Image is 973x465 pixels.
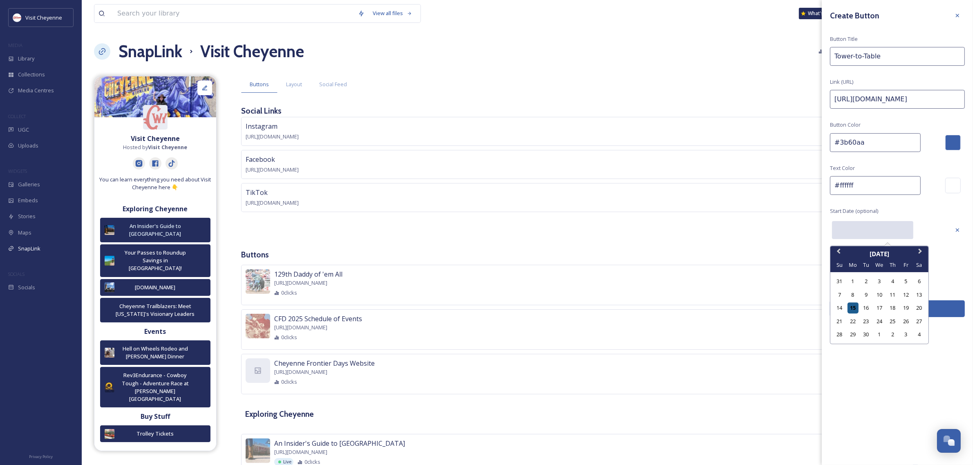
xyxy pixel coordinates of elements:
a: Privacy Policy [29,451,53,461]
button: Previous Month [831,247,844,260]
span: MEDIA [8,42,22,48]
div: Trolley Tickets [119,430,192,438]
div: Choose Friday, October 3rd, 2025 [900,329,911,340]
div: Choose Monday, September 8th, 2025 [848,289,859,300]
div: Choose Tuesday, September 16th, 2025 [861,302,872,313]
span: Hosted by [123,143,188,151]
div: Choose Thursday, October 2nd, 2025 [887,329,898,340]
h3: Create Button [830,10,879,22]
span: [URL][DOMAIN_NAME] [274,279,327,287]
img: f6fa6c66-a6e4-4aa1-b3f8-58b64b617114.jpg [105,256,114,266]
div: Choose Sunday, September 28th, 2025 [834,329,845,340]
span: Library [18,55,34,63]
h3: Buttons [241,249,961,261]
span: COLLECT [8,113,26,119]
button: Open Chat [937,429,961,453]
div: Choose Thursday, September 25th, 2025 [887,316,898,327]
div: Sa [914,260,925,271]
strong: Visit Cheyenne [131,134,180,143]
div: Choose Wednesday, October 1st, 2025 [874,329,885,340]
div: Choose Sunday, September 14th, 2025 [834,302,845,313]
strong: Events [145,327,166,336]
span: Stories [18,212,36,220]
div: Your Passes to Roundup Savings in [GEOGRAPHIC_DATA]! [119,249,192,273]
strong: Exploring Cheyenne [123,204,188,213]
button: Rev3Endurance - Cowboy Tough - Adventure Race at [PERSON_NAME][GEOGRAPHIC_DATA] [100,367,210,407]
div: Th [887,260,898,271]
span: [URL][DOMAIN_NAME] [246,133,299,140]
div: Choose Friday, September 26th, 2025 [900,316,911,327]
img: e5606713-9eca-4a06-bb9b-5ef0b70e61f1.jpg [105,382,114,392]
div: Choose Wednesday, September 10th, 2025 [874,289,885,300]
div: Choose Sunday, September 7th, 2025 [834,289,845,300]
a: Analytics [814,43,858,59]
div: Choose Sunday, September 21st, 2025 [834,316,845,327]
img: 1b110e09-41b5-43f1-b704-9de28150b1f7.jpg [94,76,216,117]
div: Tu [861,260,872,271]
div: Rev3Endurance - Cowboy Tough - Adventure Race at [PERSON_NAME][GEOGRAPHIC_DATA] [119,371,192,403]
span: [URL][DOMAIN_NAME] [274,368,327,376]
span: Collections [18,71,45,78]
div: Choose Thursday, September 4th, 2025 [887,276,898,287]
h1: SnapLink [119,39,182,64]
span: 0 clicks [281,289,297,297]
span: Start Date (optional) [830,207,878,215]
span: 0 clicks [281,378,297,386]
span: [URL][DOMAIN_NAME] [246,166,299,173]
a: What's New [799,8,840,19]
span: [URL][DOMAIN_NAME] [274,448,327,456]
img: u14om2u4S2zmfaU9d3gw_XlVQSoJAGs44ZR22.webp [143,105,168,130]
span: Button Color [830,121,861,129]
a: View all files [369,5,416,21]
span: Socials [18,284,35,291]
img: 01cae181-a20a-4ae8-ae92-3a442d4dec5b.jpg [246,269,270,294]
button: Trolley Tickets [100,425,210,442]
span: Galleries [18,181,40,188]
div: Mo [848,260,859,271]
span: SnapLink [18,245,40,253]
div: Choose Friday, September 12th, 2025 [900,289,911,300]
div: Choose Sunday, August 31st, 2025 [834,276,845,287]
div: Choose Friday, September 19th, 2025 [900,302,911,313]
span: Privacy Policy [29,454,53,459]
div: Cheyenne Trailblazers: Meet [US_STATE]'s Visionary Leaders [105,302,206,318]
button: An Insider's Guide to [GEOGRAPHIC_DATA] [100,218,210,242]
span: You can learn everything you need about Visit Cheyenne here 👇 [98,176,212,191]
button: Hell on Wheels Rodeo and [PERSON_NAME] Dinner [100,340,210,365]
span: Cheyenne Frontier Days Website [274,358,375,368]
button: [DOMAIN_NAME] [100,279,210,296]
div: Choose Thursday, September 18th, 2025 [887,302,898,313]
input: https://www.snapsea.io [830,90,965,109]
strong: Buy Stuff [141,412,170,421]
span: Instagram [246,122,277,131]
img: cfb2d8a5-663a-4cdf-b88c-c96c514d4ff4.jpg [105,429,114,439]
div: Choose Wednesday, September 17th, 2025 [874,302,885,313]
span: Embeds [18,197,38,204]
div: Choose Friday, September 5th, 2025 [900,276,911,287]
div: [DOMAIN_NAME] [119,284,192,291]
span: Button Title [830,35,858,43]
div: Choose Saturday, September 13th, 2025 [914,289,925,300]
strong: Visit Cheyenne [148,143,188,151]
div: Choose Monday, September 22nd, 2025 [848,316,859,327]
img: 7652c0de-5375-4635-9ee7-ce9719867273.jpg [105,348,114,358]
div: Choose Tuesday, September 23rd, 2025 [861,316,872,327]
div: Choose Monday, September 29th, 2025 [848,329,859,340]
div: Choose Saturday, September 6th, 2025 [914,276,925,287]
img: visit_cheyenne_logo.jpeg [13,13,21,22]
h3: Social Links [241,105,282,117]
span: Maps [18,229,31,237]
img: a0c2115c-d4da-4e21-8553-40ce52ea45b6.jpg [246,314,270,338]
div: Choose Tuesday, September 2nd, 2025 [861,276,872,287]
div: month 2025-09 [833,275,926,341]
span: Media Centres [18,87,54,94]
span: 129th Daddy of 'em All [274,269,342,279]
span: Uploads [18,142,38,150]
h1: Visit Cheyenne [200,39,304,64]
span: [URL][DOMAIN_NAME] [246,199,299,206]
span: Facebook [246,155,275,164]
div: Choose Wednesday, September 24th, 2025 [874,316,885,327]
div: Fr [900,260,911,271]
